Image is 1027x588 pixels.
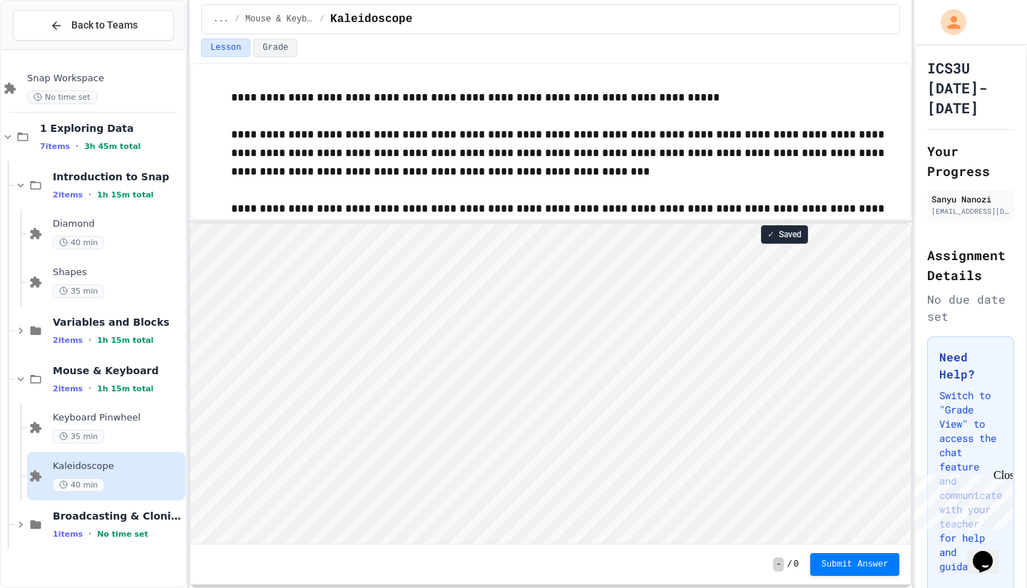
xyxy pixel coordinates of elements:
h2: Assignment Details [927,245,1014,285]
h3: Need Help? [939,349,1002,383]
span: Diamond [53,218,183,230]
p: Switch to "Grade View" to access the chat feature and communicate with your teacher for help and ... [939,388,1002,574]
span: - [773,557,784,572]
span: Saved [779,229,802,240]
span: Kaleidoscope [53,460,183,473]
span: Submit Answer [822,559,889,570]
span: Back to Teams [71,18,138,33]
span: 1h 15m total [97,384,153,393]
span: ✓ [767,229,775,240]
span: Keyboard Pinwheel [53,412,183,424]
span: • [88,383,91,394]
span: No time set [27,91,97,104]
span: 1 Exploring Data [40,122,183,135]
span: Kaleidoscope [330,11,412,28]
button: Submit Answer [810,553,900,576]
span: 40 min [53,478,104,492]
h1: ICS3U [DATE]-[DATE] [927,58,1014,118]
iframe: chat widget [967,531,1013,574]
span: 2 items [53,384,83,393]
div: No due date set [927,291,1014,325]
span: 2 items [53,336,83,345]
span: 1h 15m total [97,336,153,345]
span: ... [213,14,229,25]
span: 40 min [53,236,104,249]
div: Chat with us now!Close [6,6,98,91]
span: Mouse & Keyboard [53,364,183,377]
span: • [88,189,91,200]
span: 35 min [53,430,104,443]
span: • [88,334,91,346]
span: 35 min [53,284,104,298]
span: 1 items [53,530,83,539]
span: No time set [97,530,148,539]
button: Back to Teams [13,10,174,41]
button: Lesson [201,38,250,57]
span: / [787,559,792,570]
span: 7 items [40,142,70,151]
span: / [235,14,240,25]
span: Broadcasting & Cloning [53,510,183,522]
h2: Your Progress [927,141,1014,181]
span: 3h 45m total [84,142,140,151]
span: 2 items [53,190,83,200]
span: 1h 15m total [97,190,153,200]
span: / [320,14,325,25]
span: • [76,140,78,152]
div: My Account [926,6,970,38]
div: Sanyu Nanozi [931,192,1010,205]
div: [EMAIL_ADDRESS][DOMAIN_NAME] [931,206,1010,217]
span: • [88,528,91,540]
span: 0 [794,559,799,570]
span: Introduction to Snap [53,170,183,183]
span: Mouse & Keyboard [245,14,314,25]
iframe: Snap! Programming Environment [190,224,911,544]
span: Shapes [53,267,183,279]
button: Grade [253,38,297,57]
span: Snap Workspace [27,73,183,85]
span: Variables and Blocks [53,316,183,329]
iframe: chat widget [909,469,1013,530]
